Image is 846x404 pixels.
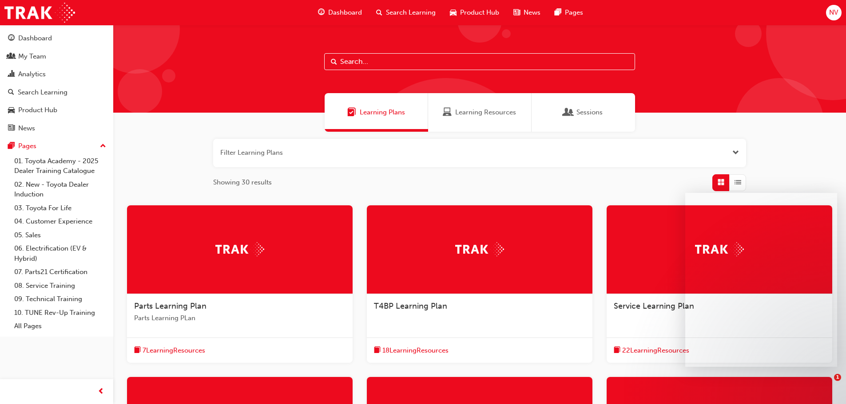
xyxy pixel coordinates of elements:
span: List [735,177,741,188]
a: My Team [4,48,110,65]
div: Product Hub [18,105,57,115]
a: search-iconSearch Learning [369,4,443,22]
a: 07. Parts21 Certification [11,265,110,279]
a: 06. Electrification (EV & Hybrid) [11,242,110,265]
a: 08. Service Training [11,279,110,293]
img: Trak [455,242,504,256]
span: car-icon [450,7,457,18]
span: 7 Learning Resources [143,345,205,356]
a: SessionsSessions [532,93,635,132]
a: car-iconProduct Hub [443,4,506,22]
a: guage-iconDashboard [311,4,369,22]
span: chart-icon [8,71,15,78]
span: Product Hub [460,8,499,18]
span: guage-icon [8,35,15,43]
div: Search Learning [18,87,68,98]
span: pages-icon [555,7,561,18]
span: T4BP Learning Plan [374,301,447,311]
span: 18 Learning Resources [382,345,449,356]
span: search-icon [376,7,382,18]
a: 05. Sales [11,228,110,242]
span: Dashboard [328,8,362,18]
span: prev-icon [98,386,104,397]
span: book-icon [134,345,141,356]
span: people-icon [8,53,15,61]
span: News [524,8,540,18]
span: search-icon [8,89,14,97]
span: Search Learning [386,8,436,18]
span: pages-icon [8,142,15,150]
a: 10. TUNE Rev-Up Training [11,306,110,320]
span: 1 [834,374,841,381]
a: TrakT4BP Learning Planbook-icon18LearningResources [367,205,592,363]
div: Analytics [18,69,46,79]
a: Learning PlansLearning Plans [325,93,428,132]
a: 09. Technical Training [11,292,110,306]
img: Trak [4,3,75,23]
a: TrakParts Learning PlanParts Learning PLanbook-icon7LearningResources [127,205,353,363]
a: News [4,120,110,137]
span: 22 Learning Resources [622,345,689,356]
button: book-icon7LearningResources [134,345,205,356]
span: Grid [718,177,724,188]
span: up-icon [100,141,106,152]
span: book-icon [614,345,620,356]
button: book-icon22LearningResources [614,345,689,356]
a: 01. Toyota Academy - 2025 Dealer Training Catalogue [11,154,110,178]
span: news-icon [513,7,520,18]
button: DashboardMy TeamAnalyticsSearch LearningProduct HubNews [4,28,110,138]
a: Analytics [4,66,110,82]
button: Pages [4,138,110,154]
button: book-icon18LearningResources [374,345,449,356]
a: 02. New - Toyota Dealer Induction [11,178,110,201]
div: Pages [18,141,36,151]
a: pages-iconPages [548,4,590,22]
span: Pages [565,8,583,18]
span: Parts Learning PLan [134,313,346,323]
span: Service Learning Plan [614,301,694,311]
span: Parts Learning Plan [134,301,207,311]
span: car-icon [8,106,15,114]
button: NV [826,5,842,20]
div: My Team [18,51,46,62]
div: Dashboard [18,33,52,43]
span: Sessions [576,107,603,118]
iframe: Intercom live chat message [685,193,837,367]
a: Dashboard [4,30,110,47]
a: All Pages [11,319,110,333]
img: Trak [215,242,264,256]
input: Search... [324,53,635,70]
span: book-icon [374,345,381,356]
span: news-icon [8,125,15,133]
a: Learning ResourcesLearning Resources [428,93,532,132]
a: Product Hub [4,102,110,118]
span: Learning Plans [347,107,356,118]
span: NV [829,8,838,18]
a: news-iconNews [506,4,548,22]
a: TrakService Learning Planbook-icon22LearningResources [607,205,832,363]
span: Sessions [564,107,573,118]
div: News [18,123,35,133]
span: Showing 30 results [213,177,272,188]
span: Learning Resources [443,107,452,118]
span: Learning Plans [360,107,405,118]
span: Search [331,57,337,67]
span: guage-icon [318,7,325,18]
span: Learning Resources [455,107,516,118]
a: 04. Customer Experience [11,215,110,228]
a: Search Learning [4,84,110,101]
button: Open the filter [732,148,739,158]
iframe: Intercom live chat [816,374,837,395]
a: 03. Toyota For Life [11,201,110,215]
